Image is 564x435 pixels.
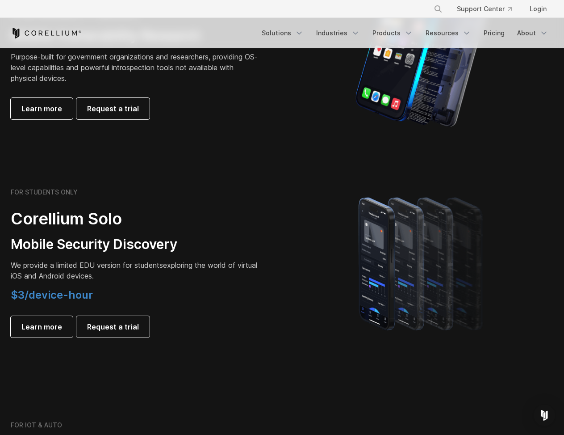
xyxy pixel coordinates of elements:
a: Support Center [450,1,519,17]
span: $3/device-hour [11,288,93,301]
a: Industries [311,25,365,41]
button: Search [430,1,446,17]
h6: FOR IOT & AUTO [11,421,62,429]
p: exploring the world of virtual iOS and Android devices. [11,260,261,281]
h3: Mobile Security Discovery [11,236,261,253]
p: Purpose-built for government organizations and researchers, providing OS-level capabilities and p... [11,51,261,84]
a: Login [522,1,554,17]
a: Request a trial [76,316,150,338]
h6: FOR STUDENTS ONLY [11,188,78,196]
div: Navigation Menu [423,1,554,17]
div: Open Intercom Messenger [534,405,555,426]
img: A lineup of four iPhone models becoming more gradient and blurred [341,185,504,341]
span: Request a trial [87,103,139,114]
a: Products [367,25,418,41]
a: Resources [420,25,476,41]
span: Request a trial [87,321,139,332]
h2: Corellium Solo [11,209,261,229]
span: Learn more [21,321,62,332]
a: About [512,25,554,41]
a: Learn more [11,98,73,119]
a: Corellium Home [11,28,82,38]
a: Request a trial [76,98,150,119]
div: Navigation Menu [256,25,554,41]
a: Pricing [478,25,510,41]
a: Solutions [256,25,309,41]
a: Learn more [11,316,73,338]
span: Learn more [21,103,62,114]
span: We provide a limited EDU version for students [11,261,163,270]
